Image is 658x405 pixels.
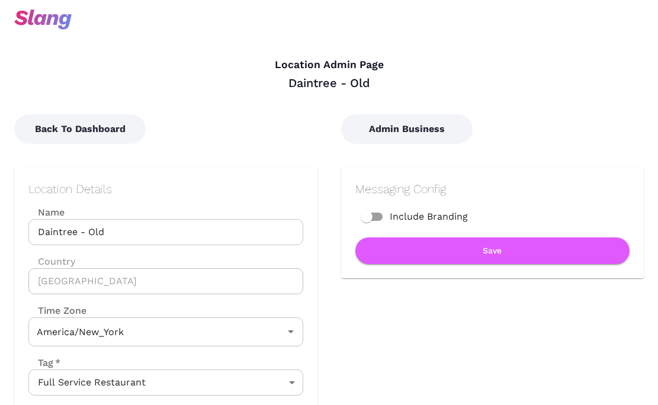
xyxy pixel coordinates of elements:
[14,75,644,91] div: Daintree - Old
[355,237,630,264] button: Save
[14,123,146,134] a: Back To Dashboard
[355,182,630,196] h2: Messaging Config
[283,323,299,340] button: Open
[28,369,303,396] div: Full Service Restaurant
[14,9,72,30] img: svg+xml;base64,PHN2ZyB3aWR0aD0iOTciIGhlaWdodD0iMzQiIHZpZXdCb3g9IjAgMCA5NyAzNCIgZmlsbD0ibm9uZSIgeG...
[14,59,644,72] h4: Location Admin Page
[14,114,146,144] button: Back To Dashboard
[390,210,468,224] span: Include Branding
[28,356,60,369] label: Tag
[28,304,303,317] label: Time Zone
[28,255,303,268] label: Country
[341,114,473,144] button: Admin Business
[28,205,303,219] label: Name
[341,123,473,134] a: Admin Business
[28,182,303,196] h2: Location Details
